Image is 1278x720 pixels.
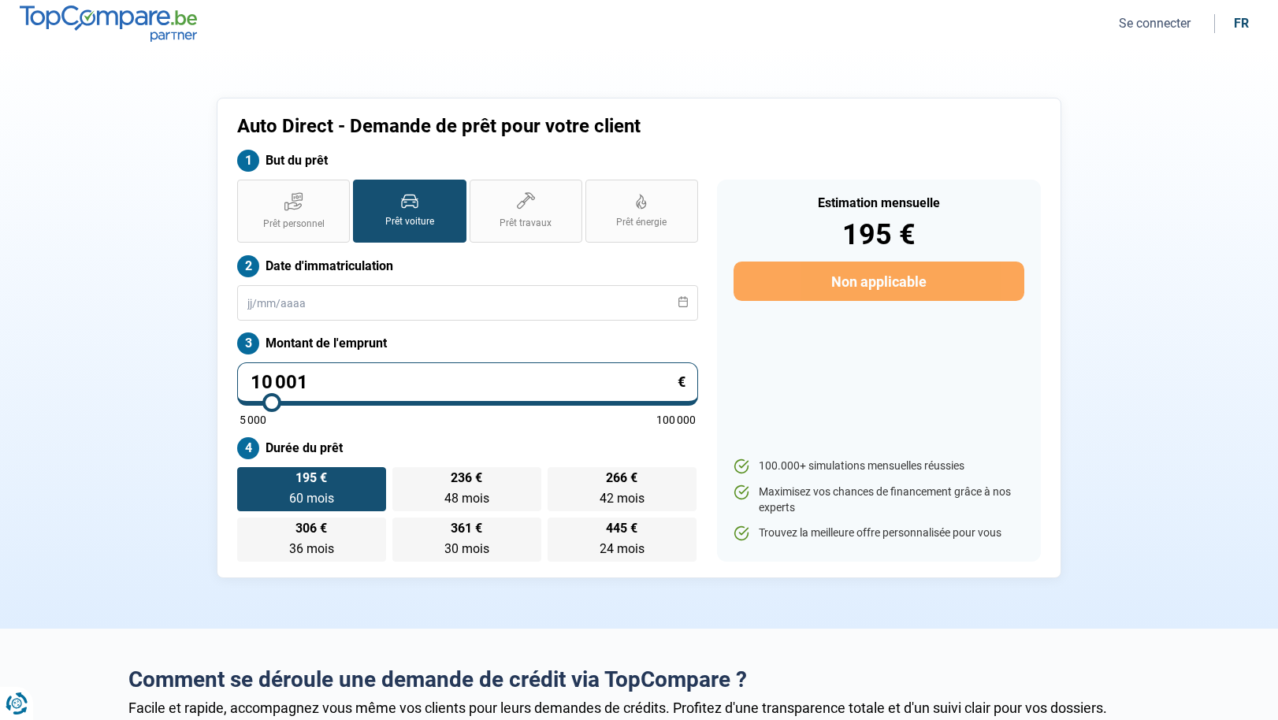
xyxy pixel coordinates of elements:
label: Montant de l'emprunt [237,332,698,354]
button: Se connecter [1114,15,1195,32]
span: 100 000 [656,414,696,425]
span: 30 mois [444,541,489,556]
span: 48 mois [444,491,489,506]
h2: Comment se déroule une demande de crédit via TopCompare ? [128,666,1150,693]
button: Non applicable [734,262,1024,301]
span: 5 000 [240,414,266,425]
div: Estimation mensuelle [734,197,1024,210]
span: Prêt énergie [616,216,667,229]
span: 361 € [451,522,482,535]
span: 236 € [451,472,482,484]
span: 195 € [295,472,327,484]
label: Date d'immatriculation [237,255,698,277]
li: 100.000+ simulations mensuelles réussies [734,458,1024,474]
li: Trouvez la meilleure offre personnalisée pour vous [734,525,1024,541]
label: Durée du prêt [237,437,698,459]
span: 36 mois [289,541,334,556]
span: 445 € [606,522,637,535]
h1: Auto Direct - Demande de prêt pour votre client [237,115,835,138]
span: € [678,375,685,389]
span: 60 mois [289,491,334,506]
div: 195 € [734,221,1024,249]
li: Maximisez vos chances de financement grâce à nos experts [734,484,1024,515]
span: Prêt voiture [385,215,434,228]
span: Prêt travaux [500,217,552,230]
img: TopCompare.be [20,6,197,41]
input: jj/mm/aaaa [237,285,698,321]
span: 266 € [606,472,637,484]
span: 42 mois [600,491,645,506]
div: fr [1234,16,1249,31]
span: 24 mois [600,541,645,556]
div: Facile et rapide, accompagnez vous même vos clients pour leurs demandes de crédits. Profitez d'un... [128,700,1150,716]
span: 306 € [295,522,327,535]
label: But du prêt [237,150,698,172]
span: Prêt personnel [263,217,325,231]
